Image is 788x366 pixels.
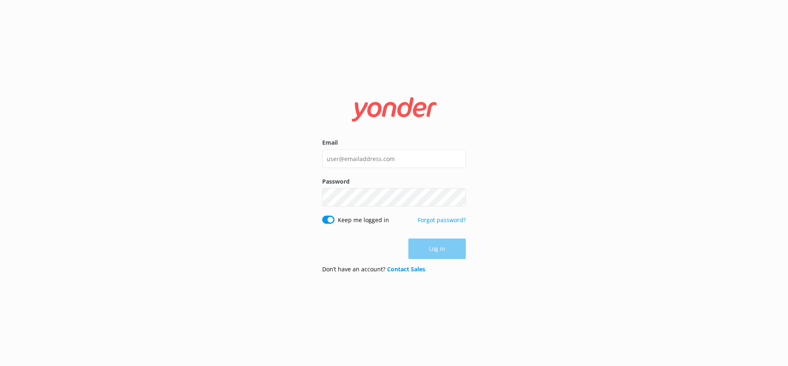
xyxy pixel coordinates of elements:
a: Contact Sales [387,265,425,273]
label: Password [322,177,466,186]
input: user@emailaddress.com [322,150,466,168]
p: Don’t have an account? [322,265,425,274]
a: Forgot password? [418,216,466,224]
button: Show password [449,189,466,206]
label: Email [322,138,466,147]
label: Keep me logged in [338,216,389,225]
